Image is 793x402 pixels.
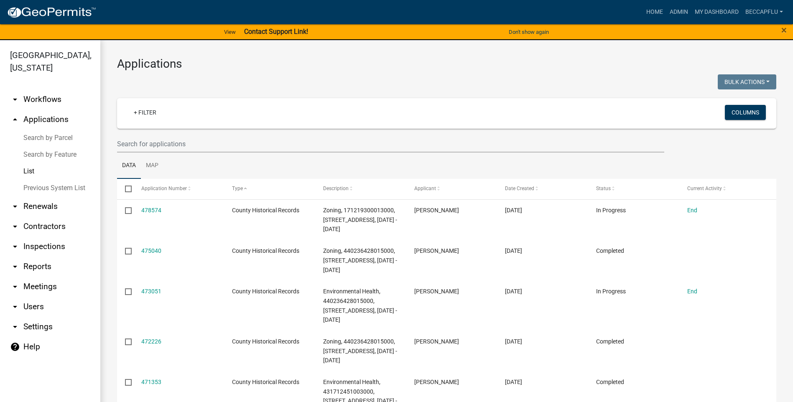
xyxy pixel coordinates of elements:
[679,179,770,199] datatable-header-cell: Current Activity
[10,302,20,312] i: arrow_drop_down
[687,207,697,214] a: End
[141,288,161,295] a: 473051
[10,201,20,211] i: arrow_drop_down
[406,179,497,199] datatable-header-cell: Applicant
[596,186,611,191] span: Status
[10,94,20,104] i: arrow_drop_down
[725,105,766,120] button: Columns
[117,135,664,153] input: Search for applications
[687,288,697,295] a: End
[691,4,742,20] a: My Dashboard
[323,288,397,323] span: Environmental Health, 440236428015000, 30656 398TH AVE, 09/03/2025 - 09/03/2025
[323,247,397,273] span: Zoning, 440236428015000, 30656 398TH AVE, 09/08/2025 - 09/08/2025
[323,207,397,233] span: Zoning, 171219300013000, 30392 150TH ST, 09/15/2025 - 09/15/2025
[666,4,691,20] a: Admin
[127,105,163,120] a: + Filter
[10,262,20,272] i: arrow_drop_down
[505,338,522,345] span: 09/02/2025
[315,179,406,199] datatable-header-cell: Description
[414,207,459,214] span: Becca Pflughaupt
[596,288,626,295] span: In Progress
[141,338,161,345] a: 472226
[244,28,308,36] strong: Contact Support Link!
[232,288,299,295] span: County Historical Records
[141,379,161,385] a: 471353
[323,338,397,364] span: Zoning, 440236428015000, 30656 398TH AVE, 06/17/2025 - 10/01/2026
[596,379,624,385] span: Completed
[232,379,299,385] span: County Historical Records
[505,379,522,385] span: 08/29/2025
[687,186,722,191] span: Current Activity
[414,186,436,191] span: Applicant
[232,247,299,254] span: County Historical Records
[414,379,459,385] span: Elizabeth Townsend
[505,288,522,295] span: 09/03/2025
[117,57,776,71] h3: Applications
[141,186,187,191] span: Application Number
[224,179,315,199] datatable-header-cell: Type
[10,282,20,292] i: arrow_drop_down
[497,179,588,199] datatable-header-cell: Date Created
[10,322,20,332] i: arrow_drop_down
[718,74,776,89] button: Bulk Actions
[596,207,626,214] span: In Progress
[505,207,522,214] span: 09/15/2025
[141,207,161,214] a: 478574
[414,247,459,254] span: Becca Pflughaupt
[588,179,679,199] datatable-header-cell: Status
[232,207,299,214] span: County Historical Records
[133,179,224,199] datatable-header-cell: Application Number
[781,24,787,36] span: ×
[141,153,163,179] a: Map
[117,153,141,179] a: Data
[10,221,20,232] i: arrow_drop_down
[505,25,552,39] button: Don't show again
[232,338,299,345] span: County Historical Records
[414,338,459,345] span: Becca Pflughaupt
[141,247,161,254] a: 475040
[643,4,666,20] a: Home
[505,247,522,254] span: 09/08/2025
[414,288,459,295] span: Elizabeth Townsend
[10,242,20,252] i: arrow_drop_down
[117,179,133,199] datatable-header-cell: Select
[781,25,787,35] button: Close
[221,25,239,39] a: View
[742,4,786,20] a: BeccaPflu
[10,114,20,125] i: arrow_drop_up
[505,186,534,191] span: Date Created
[232,186,243,191] span: Type
[10,342,20,352] i: help
[596,338,624,345] span: Completed
[323,186,349,191] span: Description
[596,247,624,254] span: Completed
